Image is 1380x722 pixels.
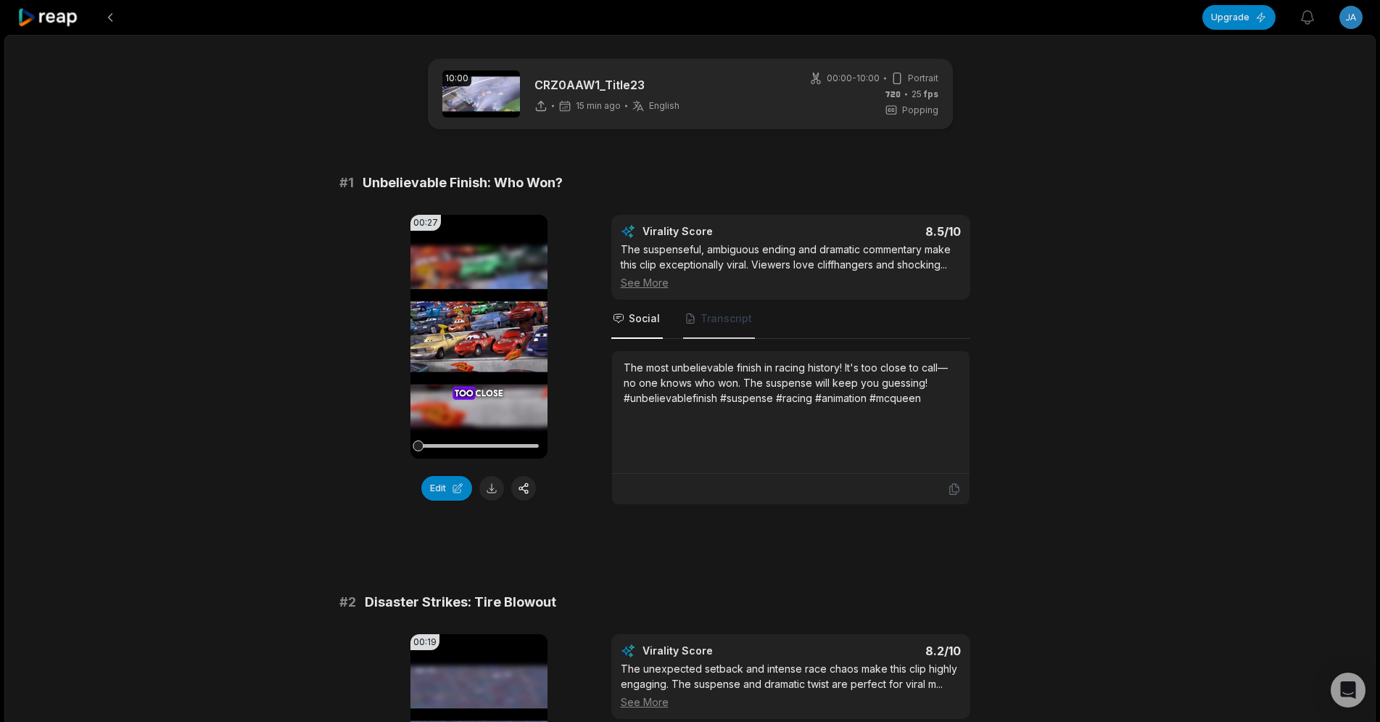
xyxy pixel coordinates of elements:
span: Transcript [701,311,752,326]
span: Social [629,311,660,326]
div: 8.5 /10 [805,224,961,239]
div: See More [621,275,961,290]
button: Edit [421,476,472,501]
button: Upgrade [1202,5,1276,30]
div: The unexpected setback and intense race chaos make this clip highly engaging. The suspense and dr... [621,661,961,710]
div: The suspenseful, ambiguous ending and dramatic commentary make this clip exceptionally viral. Vie... [621,242,961,290]
div: Open Intercom Messenger [1331,673,1365,707]
span: 15 min ago [576,100,621,112]
span: 00:00 - 10:00 [827,72,880,85]
span: # 2 [339,592,356,612]
div: Virality Score [643,644,798,658]
span: English [649,100,679,112]
div: Virality Score [643,224,798,239]
div: The most unbelievable finish in racing history! It's too close to call—no one knows who won. The ... [624,360,958,406]
div: 8.2 /10 [805,644,961,658]
span: fps [924,89,938,99]
span: Disaster Strikes: Tire Blowout [365,592,556,612]
video: Your browser does not support mp4 format. [410,215,548,459]
div: See More [621,694,961,710]
span: Portrait [908,72,938,85]
nav: Tabs [611,300,970,339]
div: 10:00 [442,70,471,86]
span: 25 [912,88,938,101]
span: Popping [902,104,938,117]
span: Unbelievable Finish: Who Won? [363,173,563,193]
span: # 1 [339,173,354,193]
p: CRZ0AAW1_Title23 [534,76,679,94]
